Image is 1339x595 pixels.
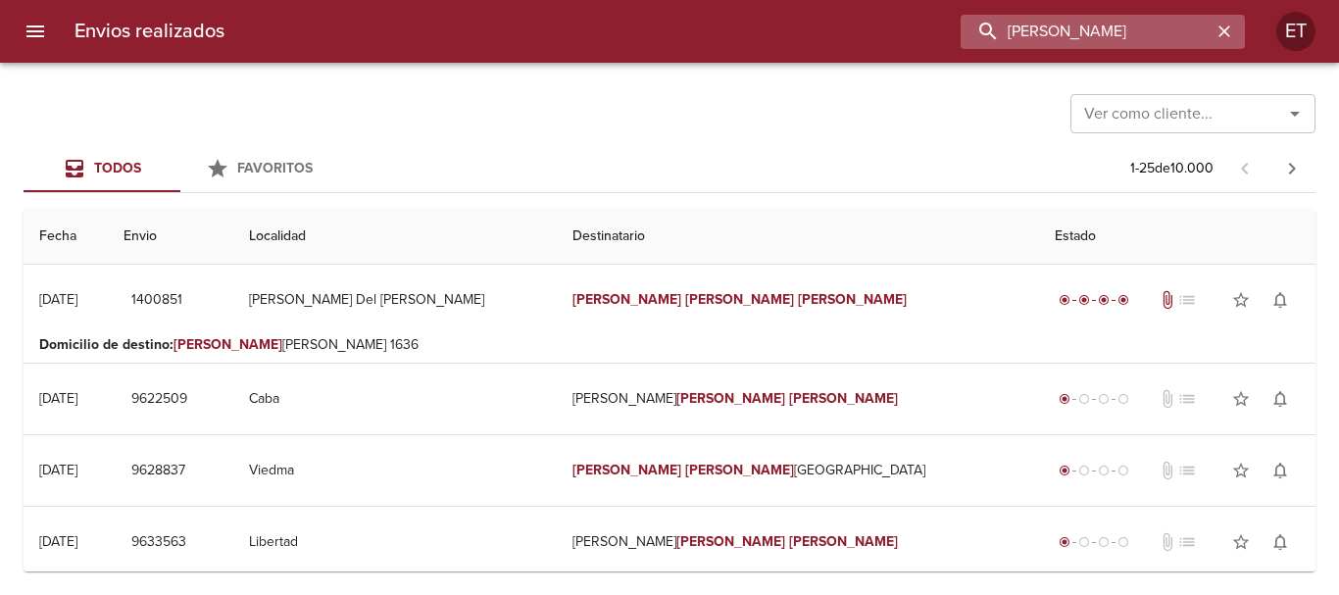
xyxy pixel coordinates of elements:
span: No tiene documentos adjuntos [1158,532,1177,552]
input: buscar [961,15,1212,49]
em: [PERSON_NAME] [572,291,681,308]
span: Todos [94,160,141,176]
div: [DATE] [39,291,77,308]
em: [PERSON_NAME] [676,390,785,407]
em: [PERSON_NAME] [174,336,282,353]
em: [PERSON_NAME] [685,462,794,478]
div: ET [1276,12,1315,51]
em: [PERSON_NAME] [789,390,898,407]
span: star_border [1231,532,1251,552]
div: Generado [1055,389,1133,409]
div: Generado [1055,532,1133,552]
span: No tiene pedido asociado [1177,290,1197,310]
span: radio_button_unchecked [1098,393,1110,405]
button: menu [12,8,59,55]
em: [PERSON_NAME] [572,462,681,478]
div: [DATE] [39,533,77,550]
th: Destinatario [557,209,1039,265]
button: 9628837 [124,453,193,489]
span: radio_button_unchecked [1078,536,1090,548]
td: Libertad [233,507,558,577]
button: Activar notificaciones [1261,522,1300,562]
button: Abrir [1281,100,1309,127]
h6: Envios realizados [74,16,224,47]
button: Agregar a favoritos [1221,522,1261,562]
span: radio_button_unchecked [1078,393,1090,405]
span: radio_button_checked [1059,393,1070,405]
em: [PERSON_NAME] [798,291,907,308]
span: 9633563 [131,530,186,555]
p: [PERSON_NAME] 1636 [39,335,1300,355]
button: 1400851 [124,282,190,319]
span: radio_button_checked [1059,536,1070,548]
th: Fecha [24,209,108,265]
span: 1400851 [131,288,182,313]
th: Envio [108,209,232,265]
span: star_border [1231,389,1251,409]
span: notifications_none [1270,290,1290,310]
span: radio_button_unchecked [1117,465,1129,476]
button: Activar notificaciones [1261,379,1300,419]
div: Abrir información de usuario [1276,12,1315,51]
span: radio_button_checked [1059,465,1070,476]
span: radio_button_checked [1078,294,1090,306]
span: No tiene pedido asociado [1177,532,1197,552]
span: radio_button_unchecked [1078,465,1090,476]
b: Domicilio de destino : [39,336,174,353]
span: No tiene pedido asociado [1177,389,1197,409]
span: Pagina siguiente [1268,145,1315,192]
td: Caba [233,364,558,434]
span: radio_button_checked [1098,294,1110,306]
div: [DATE] [39,462,77,478]
button: Activar notificaciones [1261,280,1300,320]
span: notifications_none [1270,389,1290,409]
span: notifications_none [1270,461,1290,480]
span: No tiene documentos adjuntos [1158,389,1177,409]
span: Pagina anterior [1221,158,1268,177]
span: No tiene documentos adjuntos [1158,461,1177,480]
em: [PERSON_NAME] [676,533,785,550]
th: Localidad [233,209,558,265]
th: Estado [1039,209,1315,265]
button: 9622509 [124,381,195,418]
em: [PERSON_NAME] [789,533,898,550]
td: [PERSON_NAME] [557,364,1039,434]
span: Tiene documentos adjuntos [1158,290,1177,310]
td: [PERSON_NAME] [557,507,1039,577]
span: 9622509 [131,387,187,412]
span: radio_button_checked [1117,294,1129,306]
div: Tabs Envios [24,145,337,192]
button: Agregar a favoritos [1221,379,1261,419]
p: 1 - 25 de 10.000 [1130,159,1214,178]
span: radio_button_unchecked [1098,465,1110,476]
button: Agregar a favoritos [1221,280,1261,320]
em: [PERSON_NAME] [685,291,794,308]
span: radio_button_checked [1059,294,1070,306]
button: Agregar a favoritos [1221,451,1261,490]
span: No tiene pedido asociado [1177,461,1197,480]
span: notifications_none [1270,532,1290,552]
span: star_border [1231,290,1251,310]
span: radio_button_unchecked [1098,536,1110,548]
button: Activar notificaciones [1261,451,1300,490]
td: Viedma [233,435,558,506]
span: 9628837 [131,459,185,483]
td: [GEOGRAPHIC_DATA] [557,435,1039,506]
span: star_border [1231,461,1251,480]
div: Entregado [1055,290,1133,310]
div: [DATE] [39,390,77,407]
span: radio_button_unchecked [1117,393,1129,405]
div: Generado [1055,461,1133,480]
td: [PERSON_NAME] Del [PERSON_NAME] [233,265,558,335]
span: radio_button_unchecked [1117,536,1129,548]
span: Favoritos [237,160,313,176]
button: 9633563 [124,524,194,561]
